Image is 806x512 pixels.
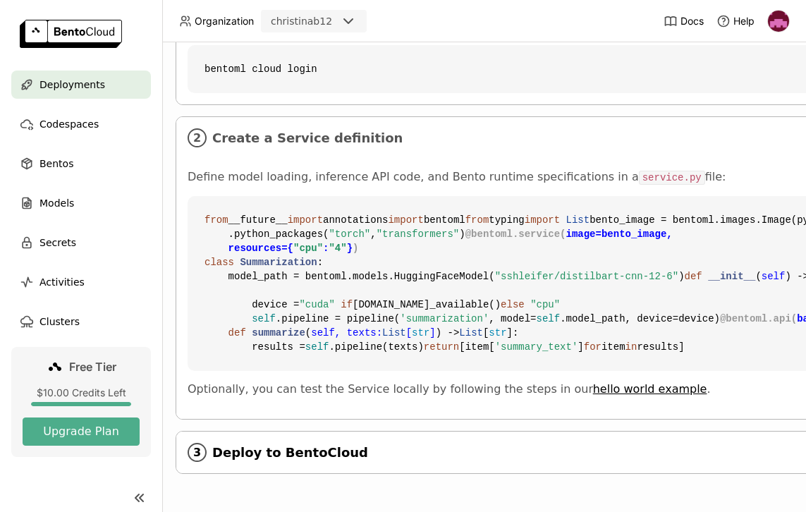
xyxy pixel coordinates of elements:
[11,347,151,457] a: Free Tier$10.00 Credits LeftUpgrade Plan
[341,299,353,310] span: if
[228,327,246,339] span: def
[625,341,637,353] span: in
[424,341,459,353] span: return
[299,299,334,310] span: "cuda"
[459,327,483,339] span: List
[39,155,73,172] span: Bentos
[639,171,705,185] code: service.py
[11,268,151,296] a: Activities
[11,307,151,336] a: Clusters
[69,360,116,374] span: Free Tier
[708,271,755,282] span: __init__
[11,110,151,138] a: Codespaces
[495,271,678,282] span: "sshleifer/distilbart-cnn-12-6"
[530,299,560,310] span: "cpu"
[20,20,122,48] img: logo
[329,243,346,254] span: "4"
[768,11,789,32] img: Christina Bukas
[489,327,506,339] span: str
[400,313,489,324] span: 'summarization'
[382,327,406,339] span: List
[11,189,151,217] a: Models
[465,214,489,226] span: from
[11,228,151,257] a: Secrets
[388,214,423,226] span: import
[39,313,80,330] span: Clusters
[288,214,323,226] span: import
[525,214,560,226] span: import
[664,14,704,28] a: Docs
[252,327,305,339] span: summarize
[495,341,578,353] span: 'summary_text'
[204,257,234,268] span: class
[680,15,704,28] span: Docs
[334,15,335,29] input: Selected christinab12.
[188,128,207,147] i: 2
[537,313,561,324] span: self
[39,195,74,212] span: Models
[412,327,429,339] span: str
[293,243,323,254] span: "cpu"
[11,71,151,99] a: Deployments
[240,257,317,268] span: Summarization
[685,271,702,282] span: def
[188,443,207,462] i: 3
[11,150,151,178] a: Bentos
[305,341,329,353] span: self
[762,271,786,282] span: self
[39,116,99,133] span: Codespaces
[716,14,755,28] div: Help
[311,327,435,339] span: self, texts: [ ]
[23,417,140,446] button: Upgrade Plan
[329,228,370,240] span: "torch"
[204,214,228,226] span: from
[252,313,276,324] span: self
[501,299,525,310] span: else
[271,14,332,28] div: christinab12
[584,341,602,353] span: for
[733,15,755,28] span: Help
[39,234,76,251] span: Secrets
[377,228,460,240] span: "transformers"
[23,386,140,399] div: $10.00 Credits Left
[39,76,105,93] span: Deployments
[39,274,85,291] span: Activities
[195,15,254,28] span: Organization
[566,214,590,226] span: List
[593,382,707,396] a: hello world example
